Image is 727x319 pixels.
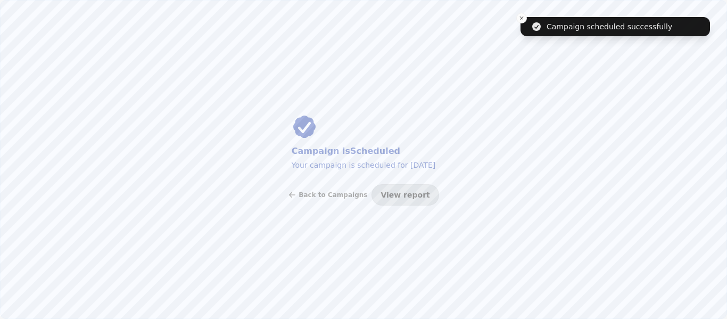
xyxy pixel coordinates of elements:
button: View report [371,184,439,206]
span: View report [381,191,429,199]
p: Your campaign is scheduled for [DATE] [292,159,436,171]
button: Back to Campaigns [288,184,367,206]
h2: Campaign is Scheduled [292,144,436,159]
button: Close toast [516,13,527,23]
span: Back to Campaigns [299,192,367,198]
div: Campaign scheduled successfully [547,21,672,32]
